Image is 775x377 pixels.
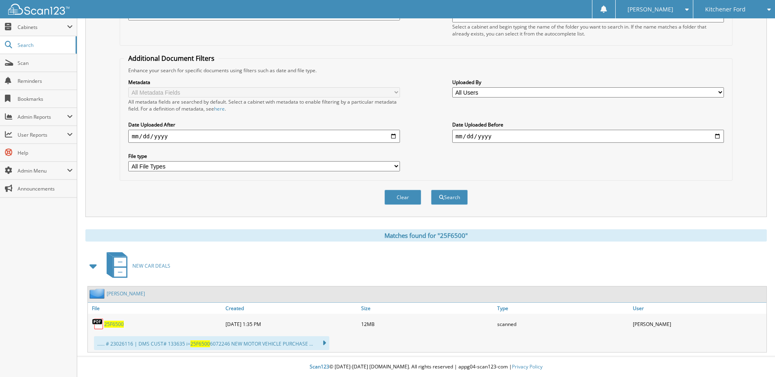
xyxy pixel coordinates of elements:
label: Date Uploaded Before [452,121,724,128]
img: scan123-logo-white.svg [8,4,69,15]
div: Matches found for "25F6500" [85,229,767,242]
img: folder2.png [89,288,107,299]
label: Metadata [128,79,400,86]
iframe: Chat Widget [734,338,775,377]
a: Created [223,303,359,314]
div: All metadata fields are searched by default. Select a cabinet with metadata to enable filtering b... [128,98,400,112]
a: NEW CAR DEALS [102,250,170,282]
div: [DATE] 1:35 PM [223,316,359,332]
span: Scan123 [310,363,329,370]
span: Admin Menu [18,167,67,174]
a: User [631,303,766,314]
span: Reminders [18,78,73,84]
div: ...... # 23026116 | DMS CUST# 133635 i= 6072246 NEW MOTOR VEHICLE PURCHASE ... [94,336,329,350]
legend: Additional Document Filters [124,54,219,63]
div: 12MB [359,316,495,332]
span: Search [18,42,71,49]
span: User Reports [18,131,67,138]
input: start [128,130,400,143]
span: Bookmarks [18,95,73,102]
div: © [DATE]-[DATE] [DOMAIN_NAME]. All rights reserved | appg04-scan123-com | [77,357,775,377]
span: Kitchener Ford [705,7,746,12]
span: [PERSON_NAME] [628,7,673,12]
div: Select a cabinet and begin typing the name of the folder you want to search in. If the name match... [452,23,724,37]
a: File [88,303,223,314]
a: Size [359,303,495,314]
div: scanned [495,316,631,332]
input: end [452,130,724,143]
span: Scan [18,60,73,67]
a: here [214,105,225,112]
label: Uploaded By [452,79,724,86]
span: Admin Reports [18,113,67,120]
span: Announcements [18,185,73,192]
div: [PERSON_NAME] [631,316,766,332]
a: Privacy Policy [512,363,543,370]
span: NEW CAR DEALS [132,262,170,269]
label: File type [128,153,400,160]
span: Help [18,149,73,156]
div: Enhance your search for specific documents using filters such as date and file type. [124,67,728,74]
a: [PERSON_NAME] [107,290,145,297]
span: Cabinets [18,24,67,31]
a: Type [495,303,631,314]
span: 25F6500 [190,340,210,347]
img: PDF.png [92,318,104,330]
button: Clear [384,190,421,205]
label: Date Uploaded After [128,121,400,128]
a: 25F6500 [104,321,124,328]
button: Search [431,190,468,205]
